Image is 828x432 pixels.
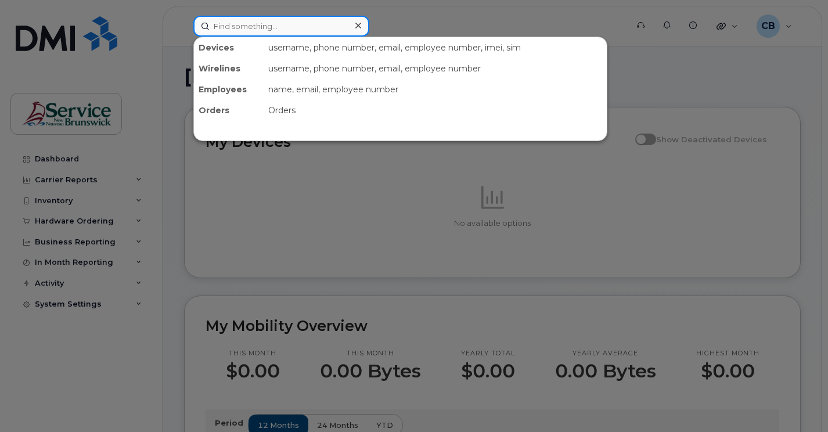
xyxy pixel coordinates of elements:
div: username, phone number, email, employee number, imei, sim [264,37,607,58]
div: Devices [194,37,264,58]
div: name, email, employee number [264,79,607,100]
div: Wirelines [194,58,264,79]
div: Orders [264,100,607,121]
div: username, phone number, email, employee number [264,58,607,79]
div: Orders [194,100,264,121]
div: Employees [194,79,264,100]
